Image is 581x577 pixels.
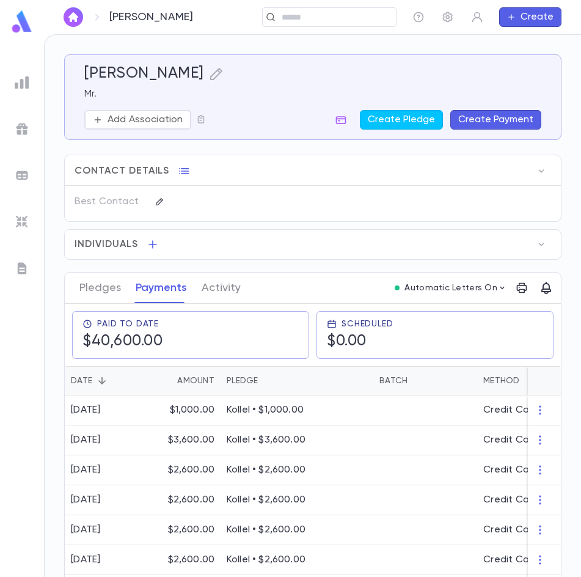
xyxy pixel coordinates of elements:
button: Sort [92,371,112,391]
button: Create [499,7,561,27]
p: $1,000.00 [170,404,214,416]
div: Pledge [221,366,373,395]
p: $2,600.00 [168,464,214,476]
h5: $40,600.00 [82,333,163,351]
div: [DATE] [71,554,101,566]
p: Kollel • $2,600.00 [227,494,367,506]
div: Amount [147,366,221,395]
div: [DATE] [71,464,101,476]
span: Paid To Date [97,319,159,329]
p: Kollel • $1,000.00 [227,404,367,416]
button: Add Association [84,110,191,130]
div: Credit Card [483,464,539,476]
div: Batch [379,366,407,395]
button: Automatic Letters On [390,279,512,296]
button: Pledges [79,273,121,303]
p: Kollel • $2,600.00 [227,524,367,536]
img: letters_grey.7941b92b52307dd3b8a917253454ce1c.svg [15,261,29,276]
div: [DATE] [71,434,101,446]
div: Credit Card [483,434,539,446]
button: Payments [136,273,187,303]
p: Add Association [108,114,183,126]
div: Pledge [227,366,258,395]
div: Date [65,366,147,395]
button: Create Pledge [360,110,443,130]
div: Credit Card [483,554,539,566]
p: $2,600.00 [168,554,214,566]
p: Automatic Letters On [404,283,497,293]
button: Create Payment [450,110,541,130]
div: [DATE] [71,494,101,506]
button: Activity [202,273,241,303]
img: imports_grey.530a8a0e642e233f2baf0ef88e8c9fcb.svg [15,215,29,229]
img: reports_grey.c525e4749d1bce6a11f5fe2a8de1b229.svg [15,75,29,90]
h5: [PERSON_NAME] [84,65,204,83]
div: [DATE] [71,404,101,416]
img: batches_grey.339ca447c9d9533ef1741baa751efc33.svg [15,168,29,183]
p: Kollel • $3,600.00 [227,434,367,446]
p: Kollel • $2,600.00 [227,554,367,566]
span: Individuals [75,238,138,251]
span: Scheduled [342,319,393,329]
div: Batch [373,366,477,395]
div: Credit Card [483,524,539,536]
span: Contact Details [75,165,169,177]
p: $2,600.00 [168,494,214,506]
div: Amount [177,366,214,395]
p: $2,600.00 [168,524,214,536]
div: Method [483,366,520,395]
div: Credit Card [483,404,539,416]
p: [PERSON_NAME] [109,10,193,24]
div: Date [71,366,92,395]
p: Kollel • $2,600.00 [227,464,367,476]
img: logo [10,10,34,34]
img: campaigns_grey.99e729a5f7ee94e3726e6486bddda8f1.svg [15,122,29,136]
div: Credit Card [483,494,539,506]
p: $3,600.00 [168,434,214,446]
div: [DATE] [71,524,101,536]
h5: $0.00 [327,333,393,351]
p: Mr. [84,88,541,100]
img: home_white.a664292cf8c1dea59945f0da9f25487c.svg [66,12,81,22]
p: Best Contact [75,192,145,211]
